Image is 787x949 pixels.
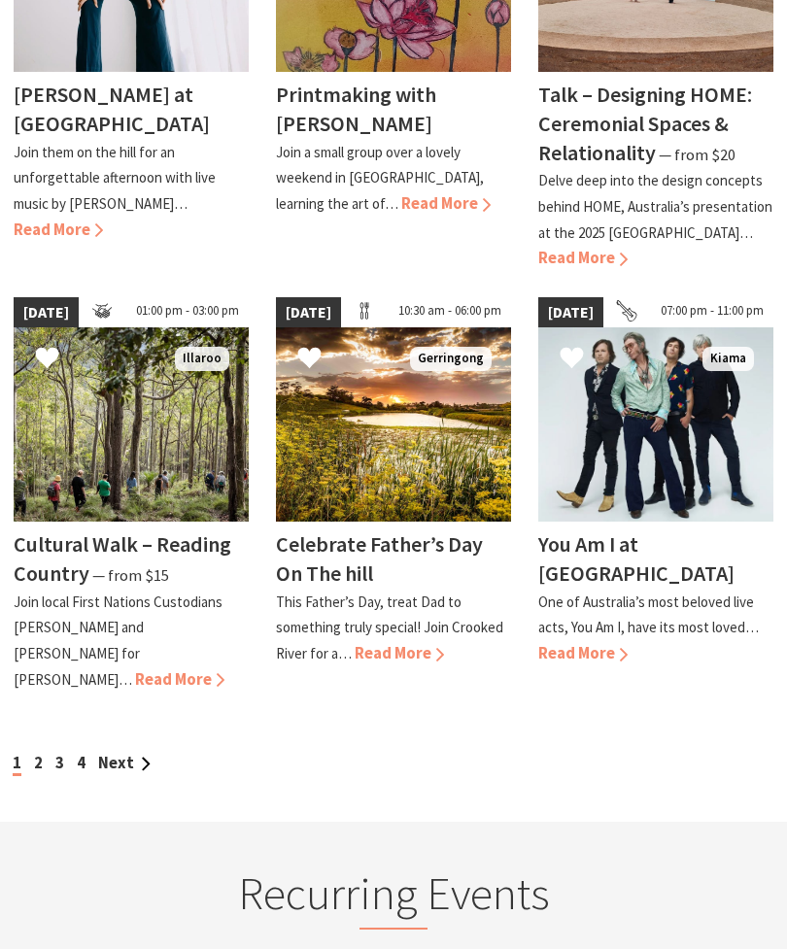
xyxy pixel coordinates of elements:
[538,81,752,165] h4: Talk – Designing HOME: Ceremonial Spaces & Relationality
[14,297,249,693] a: [DATE] 01:00 pm - 03:00 pm Visitors walk in single file along the Buddawang Track Illaroo Cultura...
[276,81,436,137] h4: Printmaking with [PERSON_NAME]
[538,593,759,637] p: One of Australia’s most beloved live acts, You Am I, have its most loved…
[540,326,603,393] button: Click to Favourite You Am I at Kiama
[278,326,341,393] button: Click to Favourite Celebrate Father’s Day On The hill
[538,297,773,693] a: [DATE] 07:00 pm - 11:00 pm You Am I Kiama You Am I at [GEOGRAPHIC_DATA] One of Australia’s most b...
[135,669,224,690] span: Read More
[276,297,341,328] span: [DATE]
[702,347,754,371] span: Kiama
[14,297,79,328] span: [DATE]
[98,753,151,773] a: Next
[538,297,603,328] span: [DATE]
[16,326,79,393] button: Click to Favourite Cultural Walk – Reading Country
[175,347,229,371] span: Illaroo
[14,327,249,522] img: Visitors walk in single file along the Buddawang Track
[355,643,444,663] span: Read More
[538,643,628,663] span: Read More
[276,143,484,213] p: Join a small group over a lovely weekend in [GEOGRAPHIC_DATA], learning the art of…
[276,530,483,587] h4: Celebrate Father’s Day On The hill
[77,753,86,773] a: 4
[276,297,511,693] a: [DATE] 10:30 am - 06:00 pm Crooked River Estate Gerringong Celebrate Father’s Day On The hill Thi...
[14,593,222,689] p: Join local First Nations Custodians [PERSON_NAME] and [PERSON_NAME] for [PERSON_NAME]…
[276,593,503,662] p: This Father’s Day, treat Dad to something truly special! Join Crooked River for a…
[276,327,511,522] img: Crooked River Estate
[538,530,735,587] h4: You Am I at [GEOGRAPHIC_DATA]
[14,220,103,240] span: Read More
[55,753,64,773] a: 3
[139,866,648,930] h2: Recurring Events
[401,193,491,214] span: Read More
[14,81,210,137] h4: [PERSON_NAME] at [GEOGRAPHIC_DATA]
[34,753,43,773] a: 2
[538,248,628,268] span: Read More
[410,347,492,371] span: Gerringong
[659,145,736,165] span: ⁠— from $20
[651,297,773,328] span: 07:00 pm - 11:00 pm
[14,530,231,587] h4: Cultural Walk – Reading Country
[538,171,772,241] p: Delve deep into the design concepts behind HOME, Australia’s presentation at the 2025 [GEOGRAPHIC...
[13,753,21,776] span: 1
[389,297,511,328] span: 10:30 am - 06:00 pm
[92,565,169,586] span: ⁠— from $15
[538,327,773,522] img: You Am I
[14,143,216,213] p: Join them on the hill for an unforgettable afternoon with live music by [PERSON_NAME]…
[126,297,249,328] span: 01:00 pm - 03:00 pm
